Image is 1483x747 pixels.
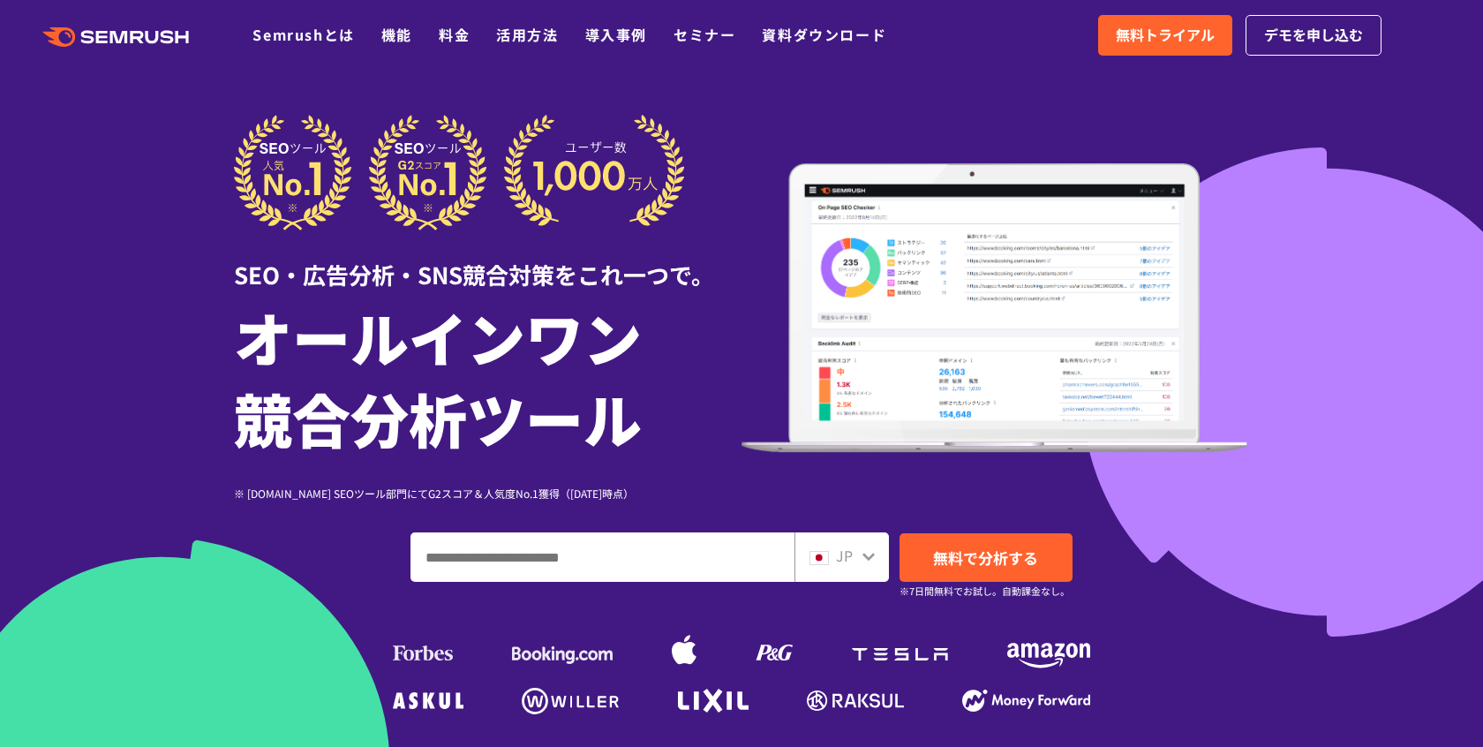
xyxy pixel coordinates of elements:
a: 資料ダウンロード [762,24,886,45]
a: セミナー [674,24,735,45]
a: Semrushとは [252,24,354,45]
div: SEO・広告分析・SNS競合対策をこれ一つで。 [234,230,741,291]
a: 機能 [381,24,412,45]
a: 無料トライアル [1098,15,1232,56]
span: JP [836,545,853,566]
span: 無料トライアル [1116,24,1215,47]
a: 無料で分析する [900,533,1073,582]
a: 導入事例 [585,24,647,45]
div: ※ [DOMAIN_NAME] SEOツール部門にてG2スコア＆人気度No.1獲得（[DATE]時点） [234,485,741,502]
a: デモを申し込む [1246,15,1381,56]
small: ※7日間無料でお試し。自動課金なし。 [900,583,1070,600]
a: 料金 [439,24,470,45]
span: デモを申し込む [1264,24,1363,47]
input: ドメイン、キーワードまたはURLを入力してください [411,533,794,581]
span: 無料で分析する [933,547,1038,569]
h1: オールインワン 競合分析ツール [234,296,741,458]
a: 活用方法 [496,24,558,45]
